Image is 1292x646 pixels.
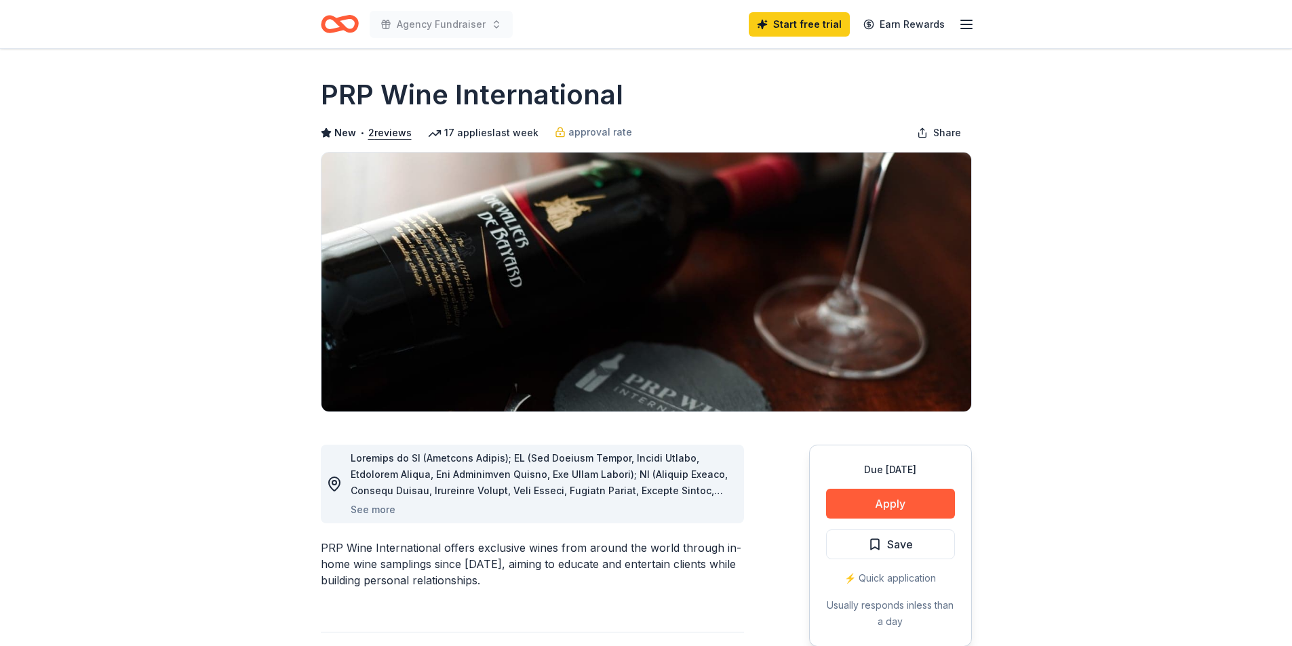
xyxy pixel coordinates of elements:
[749,12,850,37] a: Start free trial
[368,125,412,141] button: 2reviews
[321,153,971,411] img: Image for PRP Wine International
[826,462,955,478] div: Due [DATE]
[428,125,539,141] div: 17 applies last week
[855,12,953,37] a: Earn Rewards
[826,489,955,519] button: Apply
[351,502,395,518] button: See more
[568,124,632,140] span: approval rate
[887,536,913,553] span: Save
[555,124,632,140] a: approval rate
[321,540,744,588] div: PRP Wine International offers exclusive wines from around the world through in-home wine sampling...
[370,11,513,38] button: Agency Fundraiser
[321,76,623,114] h1: PRP Wine International
[906,119,972,146] button: Share
[397,16,486,33] span: Agency Fundraiser
[826,597,955,630] div: Usually responds in less than a day
[334,125,356,141] span: New
[826,570,955,586] div: ⚡️ Quick application
[933,125,961,141] span: Share
[359,127,364,138] span: •
[826,529,955,559] button: Save
[321,8,359,40] a: Home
